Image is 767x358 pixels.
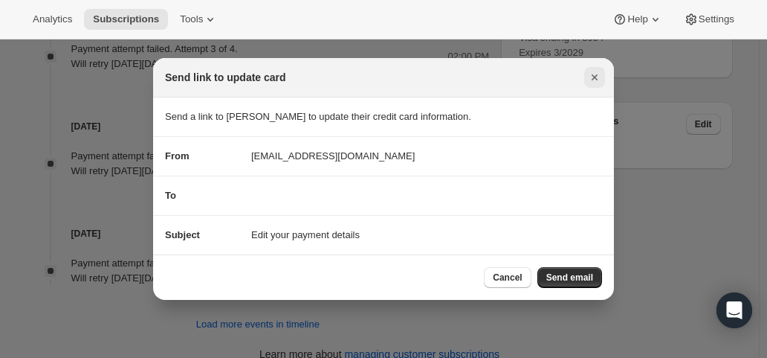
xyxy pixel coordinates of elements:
span: To [165,190,176,201]
span: [EMAIL_ADDRESS][DOMAIN_NAME] [251,149,415,164]
button: Cancel [484,267,531,288]
h2: Send link to update card [165,70,286,85]
button: Send email [537,267,602,288]
button: Subscriptions [84,9,168,30]
button: Help [603,9,671,30]
span: Settings [699,13,734,25]
span: Edit your payment details [251,228,360,243]
button: Settings [675,9,743,30]
button: Analytics [24,9,81,30]
span: Send email [546,272,593,284]
span: Cancel [493,272,522,284]
span: Help [627,13,647,25]
span: Analytics [33,13,72,25]
p: Send a link to [PERSON_NAME] to update their credit card information. [165,109,602,124]
span: Tools [180,13,203,25]
div: Open Intercom Messenger [716,293,752,328]
button: Close [584,67,605,88]
button: Tools [171,9,227,30]
span: Subscriptions [93,13,159,25]
span: From [165,150,190,162]
span: Subject [165,229,200,240]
